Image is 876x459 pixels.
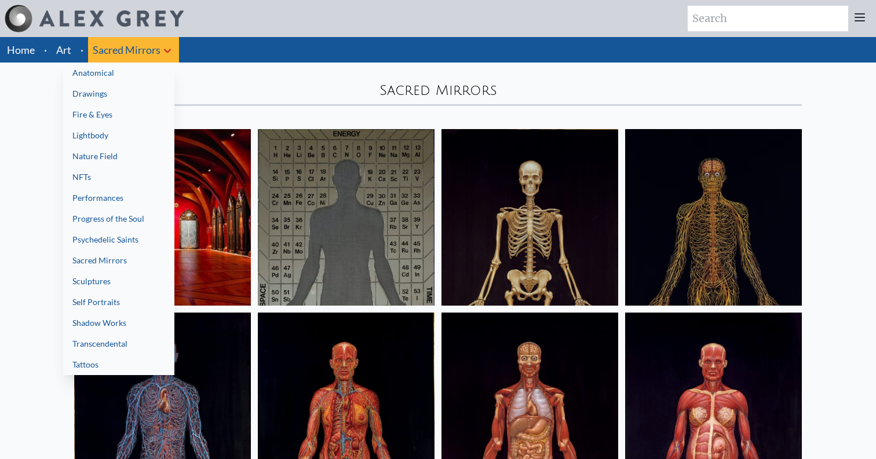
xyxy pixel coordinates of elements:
[63,313,174,333] a: Shadow Works
[63,208,174,229] a: Progress of the Soul
[63,292,174,313] a: Self Portraits
[63,250,174,271] a: Sacred Mirrors
[63,125,174,146] a: Lightbody
[63,229,174,250] a: Psychedelic Saints
[63,354,174,375] a: Tattoos
[63,188,174,208] a: Performances
[63,146,174,167] a: Nature Field
[63,63,174,83] a: Anatomical
[63,83,174,104] a: Drawings
[63,333,174,354] a: Transcendental
[63,271,174,292] a: Sculptures
[63,167,174,188] a: NFTs
[63,104,174,125] a: Fire & Eyes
